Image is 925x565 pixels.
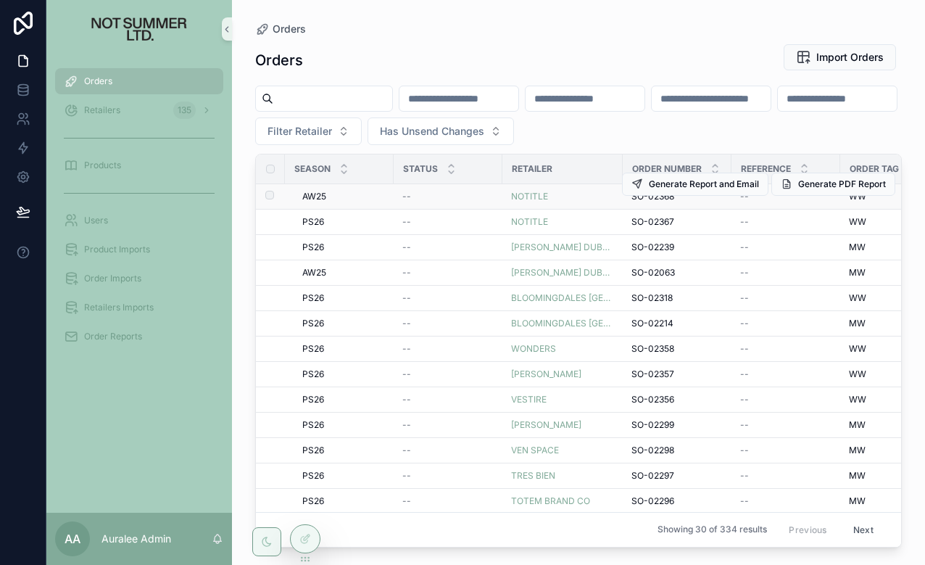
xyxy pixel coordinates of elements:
a: [PERSON_NAME] DUBAI - MW [511,267,614,279]
a: SO-02299 [631,419,723,431]
span: AA [65,530,80,548]
div: scrollable content [46,58,232,368]
span: -- [402,242,411,253]
span: MW [849,419,866,431]
span: Generate Report and Email [649,178,759,190]
span: PS26 [302,292,324,304]
a: SO-02318 [631,292,723,304]
span: -- [740,242,749,253]
a: -- [740,495,831,507]
a: PS26 [302,368,385,380]
span: Generate PDF Report [798,178,886,190]
a: SO-02063 [631,267,723,279]
span: WW [849,216,866,228]
span: MW [849,242,866,253]
a: TOTEM BRAND CO [511,495,590,507]
a: -- [402,343,494,355]
a: -- [740,445,831,456]
button: Generate Report and Email [622,173,768,196]
a: PS26 [302,292,385,304]
a: AW25 [302,267,385,279]
span: [PERSON_NAME] [511,368,581,380]
a: -- [740,216,831,228]
span: -- [740,191,749,202]
a: Products [55,152,223,178]
a: NOTITLE [511,191,548,202]
span: Import Orders [816,50,884,65]
span: SO-02318 [631,292,673,304]
span: SO-02368 [631,191,674,202]
span: SO-02239 [631,242,674,253]
span: SO-02296 [631,495,674,507]
a: TRES BIEN [511,470,555,482]
a: Users [55,207,223,234]
a: -- [740,318,831,329]
span: Reference [741,163,791,175]
span: SO-02298 [631,445,674,456]
span: PS26 [302,242,324,253]
a: SO-02357 [631,368,723,380]
span: Filter Retailer [267,124,332,139]
span: -- [402,267,411,279]
span: -- [740,216,749,228]
a: PS26 [302,445,385,456]
a: [PERSON_NAME] DUBAI - MW [511,242,614,253]
a: Retailers135 [55,97,223,123]
span: SO-02357 [631,368,674,380]
span: -- [402,495,411,507]
a: -- [402,216,494,228]
a: SO-02296 [631,495,723,507]
a: PS26 [302,394,385,405]
a: -- [740,419,831,431]
a: -- [402,242,494,253]
a: Product Imports [55,236,223,263]
a: -- [740,394,831,405]
a: BLOOMINGDALES [GEOGRAPHIC_DATA] - WW [511,292,614,304]
span: Season [294,163,331,175]
span: -- [402,445,411,456]
span: Users [84,215,108,226]
a: AW25 [302,191,385,202]
a: SO-02214 [631,318,723,329]
span: MW [849,445,866,456]
a: -- [740,191,831,202]
span: Product Imports [84,244,150,255]
a: [PERSON_NAME] [511,419,614,431]
button: Select Button [368,117,514,145]
span: -- [740,267,749,279]
a: -- [402,191,494,202]
a: Retailers Imports [55,294,223,321]
span: -- [402,191,411,202]
div: 135 [173,102,196,119]
a: NOTITLE [511,216,548,228]
span: SO-02214 [631,318,673,329]
a: -- [402,419,494,431]
span: PS26 [302,318,324,329]
span: MW [849,267,866,279]
button: Select Button [255,117,362,145]
a: -- [402,292,494,304]
a: TOTEM BRAND CO [511,495,614,507]
span: PS26 [302,470,324,482]
span: PS26 [302,394,324,405]
a: SO-02239 [631,242,723,253]
a: Orders [255,22,306,36]
span: -- [740,394,749,405]
span: WW [849,394,866,405]
button: Import Orders [784,44,896,70]
span: Order Number [632,163,702,175]
a: -- [402,470,494,482]
span: WONDERS [511,343,556,355]
a: VESTIRE [511,394,614,405]
span: Products [84,160,121,171]
span: [PERSON_NAME] [511,419,581,431]
span: Retailers Imports [84,302,154,313]
span: Retailers [84,104,120,116]
a: PS26 [302,495,385,507]
button: Generate PDF Report [771,173,895,196]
